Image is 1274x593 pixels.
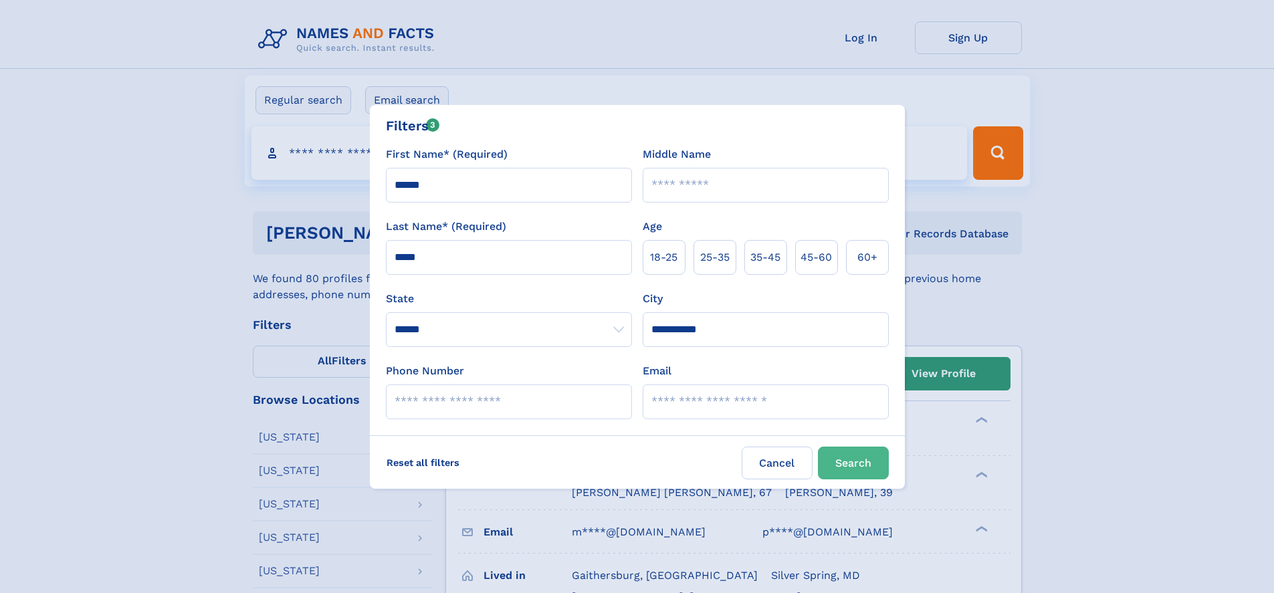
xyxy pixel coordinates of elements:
[818,447,889,479] button: Search
[700,249,730,265] span: 25‑35
[386,146,508,162] label: First Name* (Required)
[643,219,662,235] label: Age
[650,249,677,265] span: 18‑25
[386,363,464,379] label: Phone Number
[643,363,671,379] label: Email
[801,249,832,265] span: 45‑60
[386,116,440,136] div: Filters
[643,146,711,162] label: Middle Name
[643,291,663,307] label: City
[378,447,468,479] label: Reset all filters
[857,249,877,265] span: 60+
[750,249,780,265] span: 35‑45
[742,447,813,479] label: Cancel
[386,291,632,307] label: State
[386,219,506,235] label: Last Name* (Required)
